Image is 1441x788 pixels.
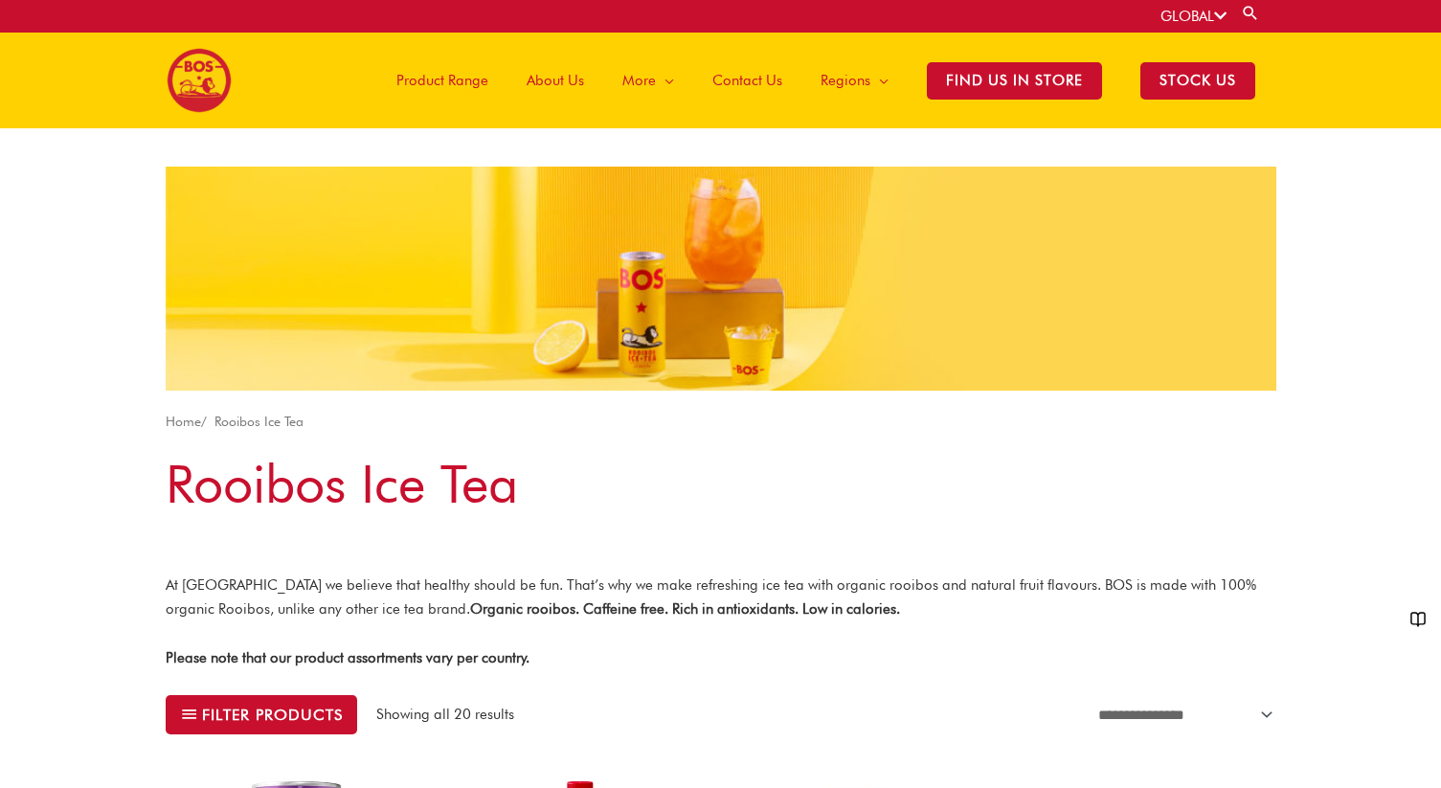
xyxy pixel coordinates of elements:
[1160,8,1227,25] a: GLOBAL
[166,695,358,735] button: Filter products
[166,447,1276,521] h1: Rooibos Ice Tea
[202,708,343,722] span: Filter products
[470,600,900,618] strong: Organic rooibos. Caffeine free. Rich in antioxidants. Low in calories.
[801,33,908,128] a: Regions
[363,33,1274,128] nav: Site Navigation
[166,410,1276,434] nav: Breadcrumb
[622,52,656,109] span: More
[1087,696,1276,733] select: Shop order
[603,33,693,128] a: More
[1121,33,1274,128] a: STOCK US
[712,52,782,109] span: Contact Us
[821,52,870,109] span: Regions
[908,33,1121,128] a: Find Us in Store
[507,33,603,128] a: About Us
[166,574,1276,621] p: At [GEOGRAPHIC_DATA] we believe that healthy should be fun. That’s why we make refreshing ice tea...
[396,52,488,109] span: Product Range
[376,704,514,726] p: Showing all 20 results
[1140,62,1255,100] span: STOCK US
[166,414,201,429] a: Home
[167,48,232,113] img: BOS logo finals-200px
[377,33,507,128] a: Product Range
[166,649,529,666] strong: Please note that our product assortments vary per country.
[927,62,1102,100] span: Find Us in Store
[527,52,584,109] span: About Us
[1241,4,1260,22] a: Search button
[693,33,801,128] a: Contact Us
